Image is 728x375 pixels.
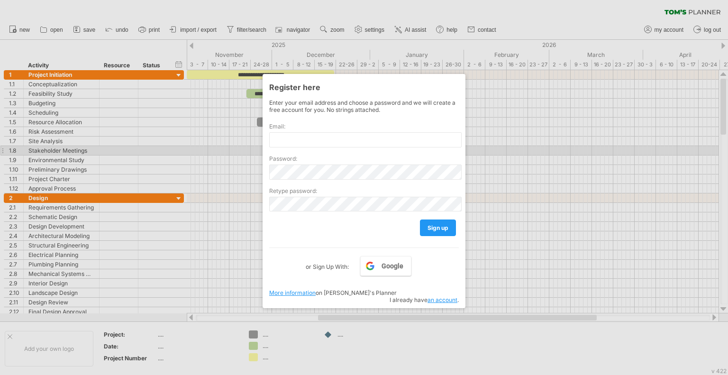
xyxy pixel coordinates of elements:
[390,296,459,303] span: I already have .
[269,99,459,113] div: Enter your email address and choose a password and we will create a free account for you. No stri...
[269,78,459,95] div: Register here
[420,220,456,236] a: sign up
[269,187,459,194] label: Retype password:
[428,224,448,231] span: sign up
[269,123,459,130] label: Email:
[269,289,397,296] span: on [PERSON_NAME]'s Planner
[269,155,459,162] label: Password:
[428,296,457,303] a: an account
[382,262,403,270] span: Google
[306,256,349,272] label: or Sign Up With:
[269,289,316,296] a: More information
[360,256,411,276] a: Google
